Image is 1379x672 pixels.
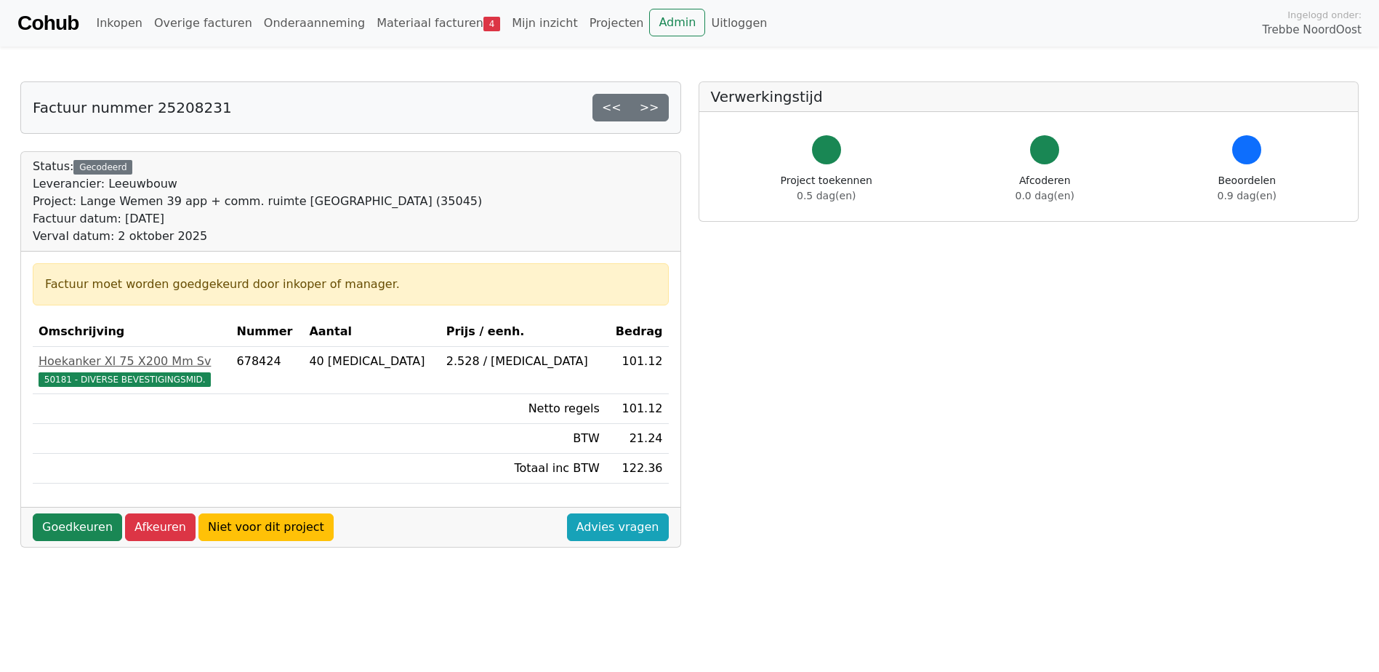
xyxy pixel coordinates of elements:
[33,513,122,541] a: Goedkeuren
[606,347,669,394] td: 101.12
[441,454,606,484] td: Totaal inc BTW
[584,9,650,38] a: Projecten
[39,372,211,387] span: 50181 - DIVERSE BEVESTIGINGSMID.
[33,99,232,116] h5: Factuur nummer 25208231
[1016,173,1074,204] div: Afcoderen
[483,17,500,31] span: 4
[630,94,669,121] a: >>
[231,317,304,347] th: Nummer
[33,317,231,347] th: Omschrijving
[73,160,132,175] div: Gecodeerd
[90,9,148,38] a: Inkopen
[303,317,440,347] th: Aantal
[33,158,482,245] div: Status:
[441,424,606,454] td: BTW
[606,394,669,424] td: 101.12
[1016,190,1074,201] span: 0.0 dag(en)
[1263,22,1362,39] span: Trebbe NoordOost
[606,317,669,347] th: Bedrag
[797,190,856,201] span: 0.5 dag(en)
[649,9,705,36] a: Admin
[309,353,434,370] div: 40 [MEDICAL_DATA]
[592,94,631,121] a: <<
[606,424,669,454] td: 21.24
[1218,190,1277,201] span: 0.9 dag(en)
[506,9,584,38] a: Mijn inzicht
[33,175,482,193] div: Leverancier: Leeuwbouw
[705,9,773,38] a: Uitloggen
[33,228,482,245] div: Verval datum: 2 oktober 2025
[606,454,669,484] td: 122.36
[33,210,482,228] div: Factuur datum: [DATE]
[33,193,482,210] div: Project: Lange Wemen 39 app + comm. ruimte [GEOGRAPHIC_DATA] (35045)
[1287,8,1362,22] span: Ingelogd onder:
[567,513,669,541] a: Advies vragen
[231,347,304,394] td: 678424
[258,9,371,38] a: Onderaanneming
[781,173,872,204] div: Project toekennen
[39,353,225,370] div: Hoekanker Xl 75 X200 Mm Sv
[148,9,258,38] a: Overige facturen
[39,353,225,388] a: Hoekanker Xl 75 X200 Mm Sv50181 - DIVERSE BEVESTIGINGSMID.
[441,394,606,424] td: Netto regels
[125,513,196,541] a: Afkeuren
[198,513,334,541] a: Niet voor dit project
[1218,173,1277,204] div: Beoordelen
[446,353,600,370] div: 2.528 / [MEDICAL_DATA]
[45,276,656,293] div: Factuur moet worden goedgekeurd door inkoper of manager.
[441,317,606,347] th: Prijs / eenh.
[17,6,79,41] a: Cohub
[371,9,506,38] a: Materiaal facturen4
[711,88,1347,105] h5: Verwerkingstijd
